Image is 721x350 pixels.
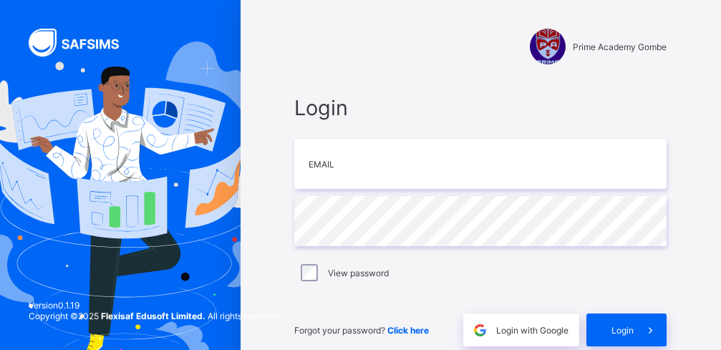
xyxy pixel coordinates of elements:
[387,325,429,336] a: Click here
[496,325,568,336] span: Login with Google
[101,311,205,321] strong: Flexisaf Edusoft Limited.
[29,300,281,311] span: Version 0.1.19
[29,311,281,321] span: Copyright © 2025 All rights reserved.
[573,42,667,52] span: Prime Academy Gombe
[472,322,488,339] img: google.396cfc9801f0270233282035f929180a.svg
[294,325,429,336] span: Forgot your password?
[611,325,634,336] span: Login
[328,268,389,278] label: View password
[294,95,667,120] span: Login
[29,29,136,57] img: SAFSIMS Logo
